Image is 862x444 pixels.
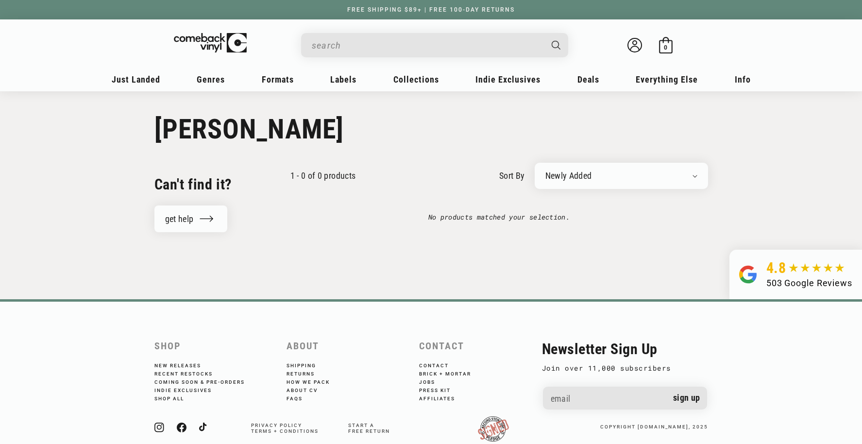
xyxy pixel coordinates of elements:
a: Privacy Policy [251,423,302,428]
a: Indie Exclusives [154,385,225,393]
a: Affiliates [419,393,468,402]
em: No products matched your selection. [428,212,570,222]
h1: [PERSON_NAME] [154,113,708,145]
span: Indie Exclusives [475,74,541,85]
a: FAQs [287,393,316,402]
input: Email [543,387,707,411]
a: Returns [287,369,328,377]
a: Shop All [154,393,197,402]
span: 4.8 [766,259,786,276]
span: Start a free return [348,423,390,434]
div: 503 Google Reviews [766,276,852,290]
a: Brick + Mortar [419,369,484,377]
img: RSDPledgeSigned-updated.png [478,416,509,442]
h2: Newsletter Sign Up [542,341,708,358]
a: Shipping [287,363,329,369]
a: Start afree return [348,423,390,434]
img: Group.svg [739,259,757,290]
a: Contact [419,363,462,369]
span: Info [735,74,751,85]
span: Just Landed [112,74,160,85]
span: 0 [664,44,667,51]
a: get help [154,205,228,232]
small: copyright [DOMAIN_NAME], 2025 [600,424,708,429]
p: Join over 11,000 subscribers [542,362,708,374]
a: Press Kit [419,385,464,393]
h2: Contact [419,341,542,352]
button: Sign up [666,387,708,410]
span: Labels [330,74,356,85]
a: Terms + Conditions [251,428,319,434]
span: Formats [262,74,294,85]
p: 1 - 0 of 0 products [290,171,356,181]
img: star5.svg [789,263,845,273]
a: About CV [287,385,331,393]
span: Deals [577,74,599,85]
a: Coming Soon & Pre-Orders [154,377,258,385]
input: search [312,35,542,55]
span: Everything Else [636,74,698,85]
h2: Can't find it? [154,175,265,194]
h2: Shop [154,341,277,352]
button: Search [543,33,569,57]
a: Jobs [419,377,448,385]
span: Genres [197,74,225,85]
label: sort by [499,169,525,182]
a: Recent Restocks [154,369,226,377]
a: New Releases [154,363,214,369]
a: How We Pack [287,377,343,385]
a: 4.8 503 Google Reviews [729,250,862,299]
div: Search [301,33,568,57]
span: Collections [393,74,439,85]
a: FREE SHIPPING $89+ | FREE 100-DAY RETURNS [338,6,524,13]
h2: About [287,341,409,352]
